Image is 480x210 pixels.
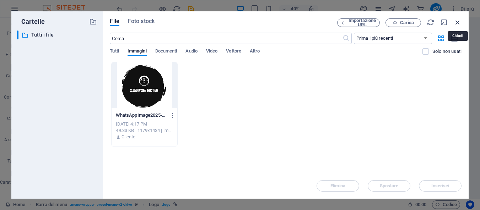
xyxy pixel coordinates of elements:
[432,48,462,55] p: Mostra solo i file non utilizzati sul sito web. È ancora possibile visualizzare i file aggiunti d...
[128,47,147,57] span: Immagini
[17,17,45,26] p: Cartelle
[226,47,241,57] span: Vettore
[250,47,260,57] span: Altro
[122,134,136,140] p: Cliente
[385,18,421,27] button: Carica
[337,18,380,27] button: Importazione URL
[110,17,119,26] span: File
[89,18,97,26] i: Crea nuova cartella
[185,47,197,57] span: Audio
[440,18,448,26] i: Nascondi
[427,18,435,26] i: Ricarica
[128,17,155,26] span: Foto stock
[110,33,342,44] input: Cerca
[155,47,177,57] span: Documenti
[110,47,119,57] span: Tutti
[116,121,173,127] div: [DATE] 4:17 PM
[348,18,377,27] span: Importazione URL
[31,31,84,39] p: Tutti i file
[17,31,18,39] div: ​
[116,112,166,118] p: WhatsAppImage2025-10-01at16.14.43-hKMLzTVaA1VMvIn3n827yQ.jpeg
[400,21,414,25] span: Carica
[206,47,217,57] span: Video
[116,127,173,134] div: 49.33 KB | 1179x1434 | image/jpeg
